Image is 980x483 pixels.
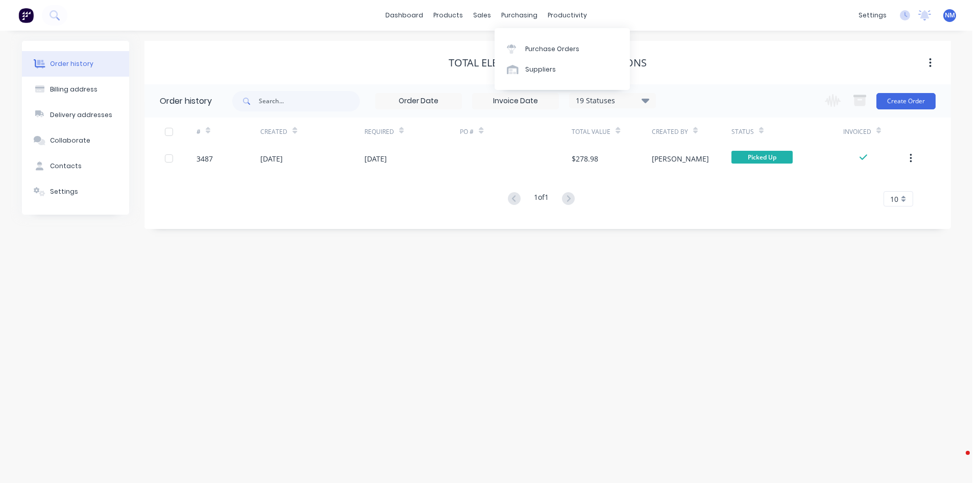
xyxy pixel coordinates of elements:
[572,118,651,146] div: Total Value
[525,44,579,54] div: Purchase Orders
[380,8,428,23] a: dashboard
[843,118,907,146] div: Invoiced
[652,127,688,136] div: Created By
[50,85,97,94] div: Billing address
[460,118,572,146] div: PO #
[525,65,556,74] div: Suppliers
[22,179,129,204] button: Settings
[22,153,129,179] button: Contacts
[50,110,112,120] div: Delivery addresses
[945,448,970,473] iframe: Intercom live chat
[468,8,496,23] div: sales
[496,8,543,23] div: purchasing
[843,127,871,136] div: Invoiced
[731,118,843,146] div: Status
[572,127,610,136] div: Total Value
[731,151,793,164] span: Picked Up
[853,8,892,23] div: settings
[260,118,364,146] div: Created
[460,127,474,136] div: PO #
[50,136,90,145] div: Collaborate
[160,95,212,107] div: Order history
[364,153,387,164] div: [DATE]
[876,93,936,109] button: Create Order
[731,127,754,136] div: Status
[428,8,468,23] div: products
[259,91,360,111] input: Search...
[495,38,630,59] a: Purchase Orders
[652,153,709,164] div: [PERSON_NAME]
[570,95,655,106] div: 19 Statuses
[364,127,394,136] div: Required
[22,77,129,102] button: Billing address
[495,59,630,80] a: Suppliers
[50,162,82,171] div: Contacts
[197,118,260,146] div: #
[534,192,549,206] div: 1 of 1
[890,194,898,204] span: 10
[473,94,558,109] input: Invoice Date
[22,128,129,153] button: Collaborate
[945,11,955,20] span: NM
[22,51,129,77] button: Order history
[572,153,598,164] div: $278.98
[449,57,647,69] div: Total Electrical Control Solutions
[50,59,93,68] div: Order history
[50,187,78,196] div: Settings
[376,94,461,109] input: Order Date
[197,127,201,136] div: #
[197,153,213,164] div: 3487
[652,118,731,146] div: Created By
[543,8,592,23] div: productivity
[260,153,283,164] div: [DATE]
[22,102,129,128] button: Delivery addresses
[364,118,460,146] div: Required
[18,8,34,23] img: Factory
[260,127,287,136] div: Created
